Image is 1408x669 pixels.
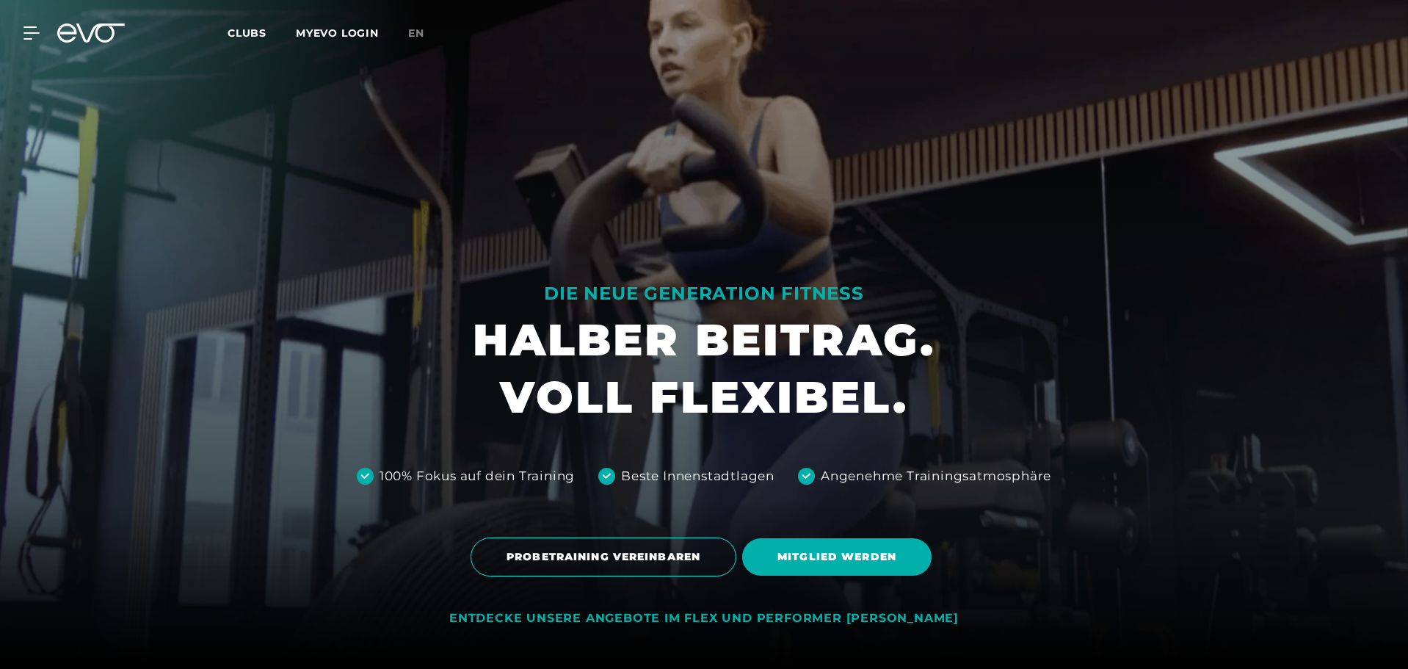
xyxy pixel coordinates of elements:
[507,549,700,565] span: PROBETRAINING VEREINBAREN
[621,467,774,486] div: Beste Innenstadtlagen
[449,611,959,626] div: ENTDECKE UNSERE ANGEBOTE IM FLEX UND PERFORMER [PERSON_NAME]
[296,26,379,40] a: MYEVO LOGIN
[408,26,424,40] span: en
[777,549,896,565] span: MITGLIED WERDEN
[380,467,575,486] div: 100% Fokus auf dein Training
[473,311,935,426] h1: HALBER BEITRAG. VOLL FLEXIBEL.
[471,527,742,587] a: PROBETRAINING VEREINBAREN
[473,282,935,305] div: DIE NEUE GENERATION FITNESS
[408,25,442,42] a: en
[228,26,266,40] span: Clubs
[228,26,296,40] a: Clubs
[821,467,1051,486] div: Angenehme Trainingsatmosphäre
[742,527,937,587] a: MITGLIED WERDEN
